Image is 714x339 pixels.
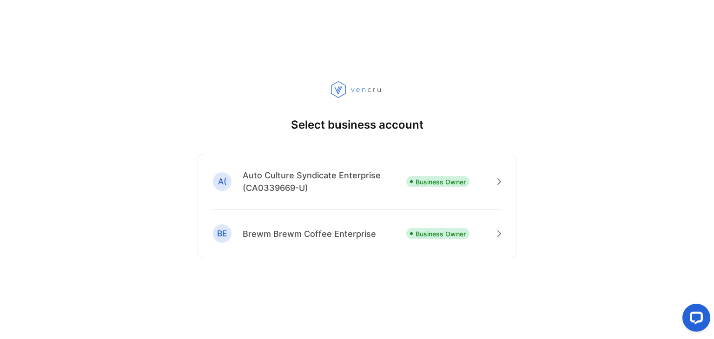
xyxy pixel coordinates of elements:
[217,228,227,240] p: BE
[331,81,383,98] img: vencru logo
[416,177,466,187] p: Business Owner
[243,228,376,240] p: Brewm Brewm Coffee Enterprise
[218,176,227,188] p: A(
[243,169,406,194] p: Auto Culture Syndicate Enterprise (CA0339669-U)
[416,229,466,239] p: Business Owner
[291,117,423,133] p: Select business account
[675,300,714,339] iframe: LiveChat chat widget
